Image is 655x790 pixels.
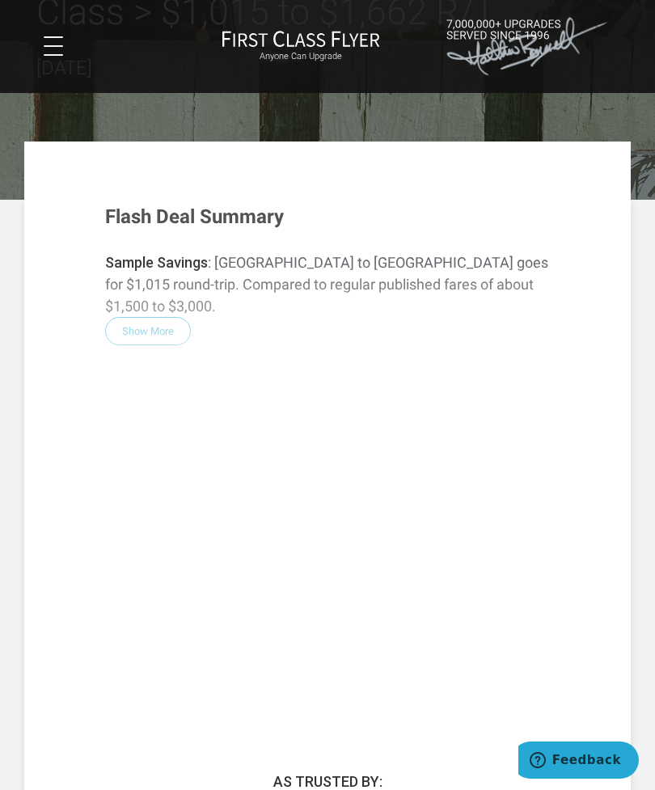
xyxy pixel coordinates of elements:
a: First Class FlyerAnyone Can Upgrade [222,30,380,62]
small: Anyone Can Upgrade [222,51,380,62]
h3: As Trusted By: [24,774,631,790]
h3: Flash Deal Summary [105,206,550,227]
iframe: Opens a widget where you can find more information [518,741,639,782]
img: First Class Flyer [222,30,380,47]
